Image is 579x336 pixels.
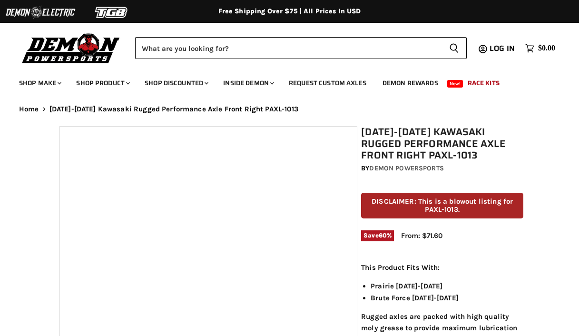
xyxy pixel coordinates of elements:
[379,232,387,239] span: 60
[361,262,523,273] p: This Product Fits With:
[69,73,136,93] a: Shop Product
[447,80,463,88] span: New!
[76,3,147,21] img: TGB Logo 2
[135,37,467,59] form: Product
[361,193,523,219] p: DISCLAIMER: This is a blowout listing for PAXL-1013.
[401,231,442,240] span: From: $71.60
[361,230,394,241] span: Save %
[12,73,67,93] a: Shop Make
[485,44,520,53] a: Log in
[19,105,39,113] a: Home
[442,37,467,59] button: Search
[461,73,507,93] a: Race Kits
[282,73,373,93] a: Request Custom Axles
[49,105,298,113] span: [DATE]-[DATE] Kawasaki Rugged Performance Axle Front Right PAXL-1013
[12,69,553,93] ul: Main menu
[520,41,560,55] a: $0.00
[361,163,523,174] div: by
[490,42,515,54] span: Log in
[371,292,523,304] li: Brute Force [DATE]-[DATE]
[369,164,443,172] a: Demon Powersports
[371,280,523,292] li: Prairie [DATE]-[DATE]
[19,31,123,65] img: Demon Powersports
[216,73,280,93] a: Inside Demon
[5,3,76,21] img: Demon Electric Logo 2
[135,37,442,59] input: Search
[375,73,445,93] a: Demon Rewards
[538,44,555,53] span: $0.00
[361,126,523,161] h1: [DATE]-[DATE] Kawasaki Rugged Performance Axle Front Right PAXL-1013
[137,73,214,93] a: Shop Discounted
